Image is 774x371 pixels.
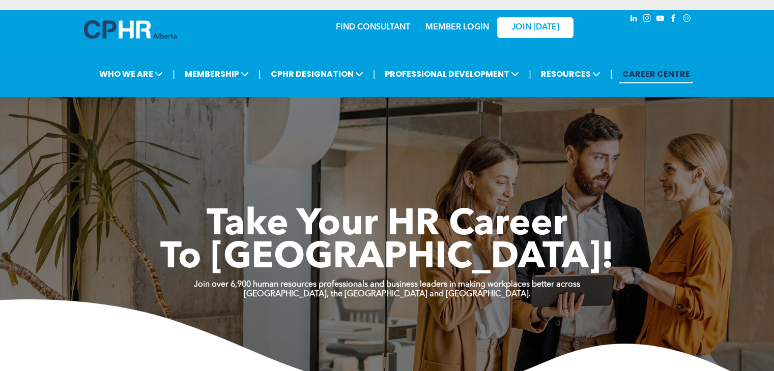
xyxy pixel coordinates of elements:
[96,65,166,83] span: WHO WE ARE
[497,17,574,38] a: JOIN [DATE]
[84,20,177,39] img: A blue and white logo for cp alberta
[259,64,261,84] li: |
[681,13,693,26] a: Social network
[382,65,522,83] span: PROFESSIONAL DEVELOPMENT
[207,207,567,243] span: Take Your HR Career
[642,13,653,26] a: instagram
[336,23,410,32] a: FIND CONSULTANT
[268,65,366,83] span: CPHR DESIGNATION
[373,64,376,84] li: |
[610,64,613,84] li: |
[425,23,489,32] a: MEMBER LOGIN
[538,65,604,83] span: RESOURCES
[160,240,614,276] span: To [GEOGRAPHIC_DATA]!
[619,65,693,83] a: CAREER CENTRE
[668,13,679,26] a: facebook
[173,64,175,84] li: |
[182,65,252,83] span: MEMBERSHIP
[244,290,531,298] strong: [GEOGRAPHIC_DATA], the [GEOGRAPHIC_DATA] and [GEOGRAPHIC_DATA].
[628,13,640,26] a: linkedin
[194,281,580,289] strong: Join over 6,900 human resources professionals and business leaders in making workplaces better ac...
[511,23,559,33] span: JOIN [DATE]
[529,64,531,84] li: |
[655,13,666,26] a: youtube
